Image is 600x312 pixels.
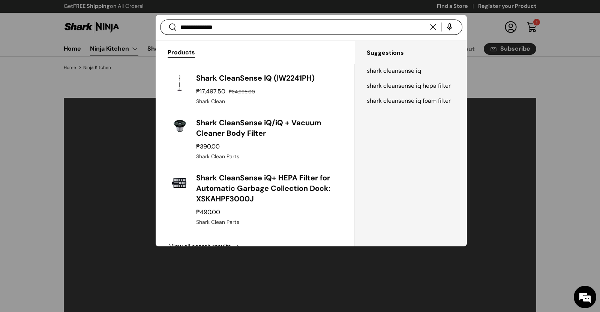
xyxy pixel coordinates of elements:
[355,78,467,93] a: shark cleansense iq hepa filter
[196,208,222,216] strong: ₱490.00
[355,63,467,78] a: shark cleansense iq
[196,73,341,83] h3: Shark CleanSense IQ (IW2241PH)
[367,97,451,105] span: shark cleansense iq foam filter
[196,117,341,138] h3: Shark CleanSense iQ/iQ + Vacuum Cleaner Body Filter
[355,93,467,108] a: shark cleansense iq foam filter
[196,142,222,150] strong: ₱390.00
[196,218,341,226] div: Shark Clean Parts
[156,232,354,264] button: View all search results
[169,73,190,94] img: shark-kion-iw2241-full-view-shark-ninja-philippines
[367,45,467,60] h3: Suggestions
[156,166,354,232] a: shark-cleansense-iq+-hepa-filter-for-automatic-garbage-collection-dock-xskahpf3000j Shark CleanSe...
[156,111,354,166] a: Shark CleanSense iQ/iQ + Vacuum Cleaner Body Filter ₱390.00 Shark Clean Parts
[229,88,255,95] s: ₱34,995.00
[168,44,195,61] button: Products
[438,19,462,35] speech-search-button: Search by voice
[196,153,341,160] div: Shark Clean Parts
[367,67,421,75] span: shark cleansense iq
[156,67,354,111] a: shark-kion-iw2241-full-view-shark-ninja-philippines Shark CleanSense IQ (IW2241PH) ₱17,497.50 ₱34...
[196,172,341,204] h3: Shark CleanSense iQ+ HEPA Filter for Automatic Garbage Collection Dock: XSKAHPF3000J
[196,87,227,95] strong: ₱17,497.50
[169,172,190,193] img: shark-cleansense-iq+-hepa-filter-for-automatic-garbage-collection-dock-xskahpf3000j
[367,82,451,90] span: shark cleansense iq hepa filter
[196,97,341,105] div: Shark Clean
